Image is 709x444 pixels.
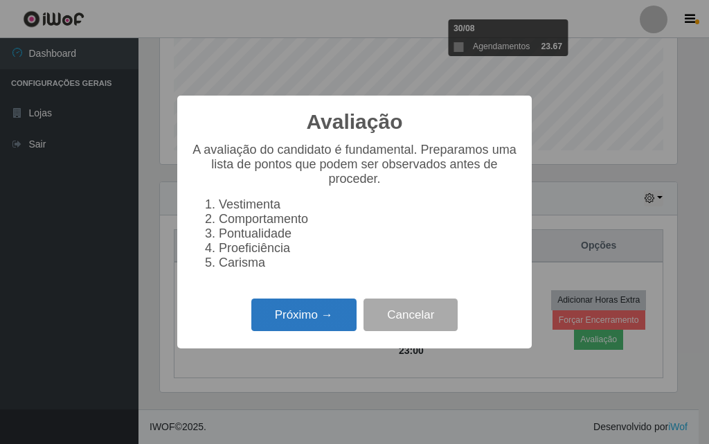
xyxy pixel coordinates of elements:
[251,299,357,331] button: Próximo →
[364,299,458,331] button: Cancelar
[219,197,518,212] li: Vestimenta
[307,109,403,134] h2: Avaliação
[219,227,518,241] li: Pontualidade
[219,212,518,227] li: Comportamento
[191,143,518,186] p: A avaliação do candidato é fundamental. Preparamos uma lista de pontos que podem ser observados a...
[219,241,518,256] li: Proeficiência
[219,256,518,270] li: Carisma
